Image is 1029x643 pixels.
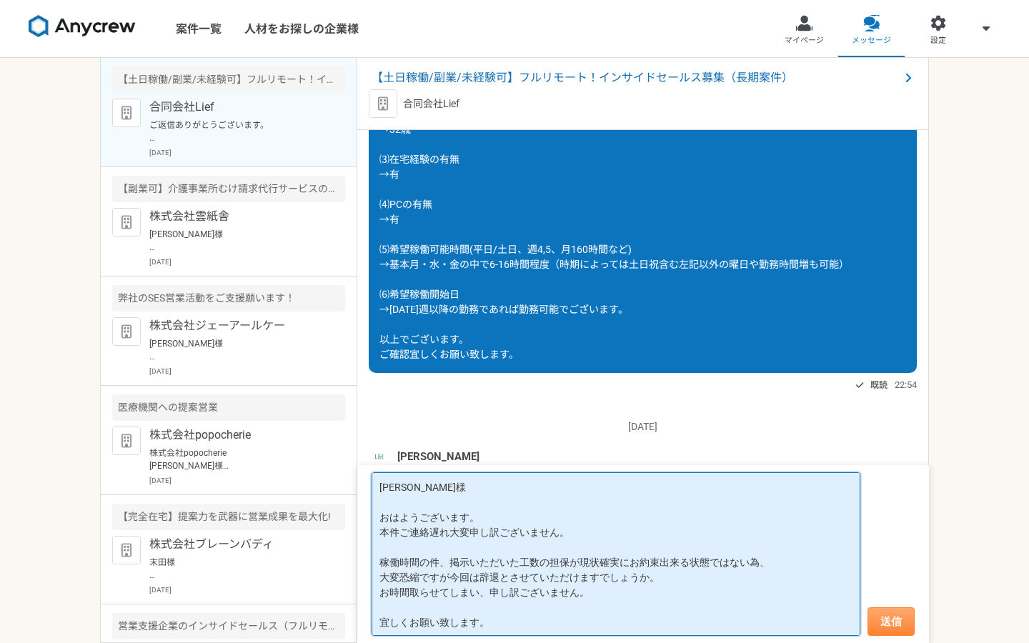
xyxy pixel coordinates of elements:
[372,472,860,636] textarea: [PERSON_NAME]様 おはようございます。 本件ご連絡遅れ大変申し訳ございません。 稼働時間の件、掲示いただいた工数の担保が現状確実にお約束出来る状態ではない為、 大変恐縮ですが今回は辞...
[112,536,141,564] img: default_org_logo-42cde973f59100197ec2c8e796e4974ac8490bb5b08a0eb061ff975e4574aa76.png
[149,256,345,267] p: [DATE]
[149,536,326,553] p: 株式会社ブレーンバディ
[870,377,888,394] span: 既読
[149,584,345,595] p: [DATE]
[149,99,326,116] p: 合同会社Lief
[149,147,345,158] p: [DATE]
[397,449,479,464] span: [PERSON_NAME]
[149,228,326,254] p: [PERSON_NAME]様 お世話になります。 本件ご連絡ありがとうございます。 承知致しました。 [DATE]11:00〜より宜しくお願い致します。 ご確認宜しくお願い致します。
[112,285,345,311] div: 弊社のSES営業活動をご支援願います！
[149,119,326,144] p: ご返信ありがとうございます。 最低月40時間以上は担保して頂きたいのですが、月、水、金で終日最低10時間以上は可能でしょうか？
[369,419,917,434] p: [DATE]
[369,446,390,467] img: unnamed.png
[112,176,345,202] div: 【副業可】介護事業所むけ請求代行サービスのインサイドセールス（フルリモート可）
[785,35,824,46] span: マイページ
[112,504,345,530] div: 【完全在宅】提案力を武器に営業成果を最大化!
[112,394,345,421] div: 医療機関への提案営業
[149,556,326,582] p: 末田様 お世話になります。 本件ご連絡ありがとうございます。 見送りの件、承知致しました。 また機会があればその節は宜しくお願い申し上げます。
[112,427,141,455] img: default_org_logo-42cde973f59100197ec2c8e796e4974ac8490bb5b08a0eb061ff975e4574aa76.png
[29,15,136,38] img: 8DqYSo04kwAAAAASUVORK5CYII=
[149,427,326,444] p: 株式会社popocherie
[930,35,946,46] span: 設定
[149,317,326,334] p: 株式会社ジェーアールケー
[403,96,459,111] p: 合同会社Lief
[868,607,915,636] button: 送信
[112,66,345,93] div: 【土日稼働/副業/未経験可】フルリモート！インサイドセールス募集（長期案件）
[149,447,326,472] p: 株式会社popocherie [PERSON_NAME]様 お世話になります。[PERSON_NAME]でございます。 先日は面談のお時間をいただき、ありがとうございました。 貴社案件へのアサイ...
[369,89,397,118] img: default_org_logo-42cde973f59100197ec2c8e796e4974ac8490bb5b08a0eb061ff975e4574aa76.png
[112,208,141,236] img: default_org_logo-42cde973f59100197ec2c8e796e4974ac8490bb5b08a0eb061ff975e4574aa76.png
[112,613,345,639] div: 営業支援企業のインサイドセールス（フルリモートでのアポ獲得）
[149,475,345,486] p: [DATE]
[149,208,326,225] p: 株式会社雲紙舎
[112,99,141,127] img: default_org_logo-42cde973f59100197ec2c8e796e4974ac8490bb5b08a0eb061ff975e4574aa76.png
[895,378,917,392] span: 22:54
[149,366,345,377] p: [DATE]
[112,317,141,346] img: default_org_logo-42cde973f59100197ec2c8e796e4974ac8490bb5b08a0eb061ff975e4574aa76.png
[852,35,891,46] span: メッセージ
[372,69,900,86] span: 【土日稼働/副業/未経験可】フルリモート！インサイドセールス募集（長期案件）
[149,337,326,363] p: [PERSON_NAME]様 お世話になります。 恐れ入りますがご検討お願い申し上げます。 AKKODISフリーランスについてもお知らせいただき御礼申し上げます。 ぜひ引き続きご利用賜れますと幸...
